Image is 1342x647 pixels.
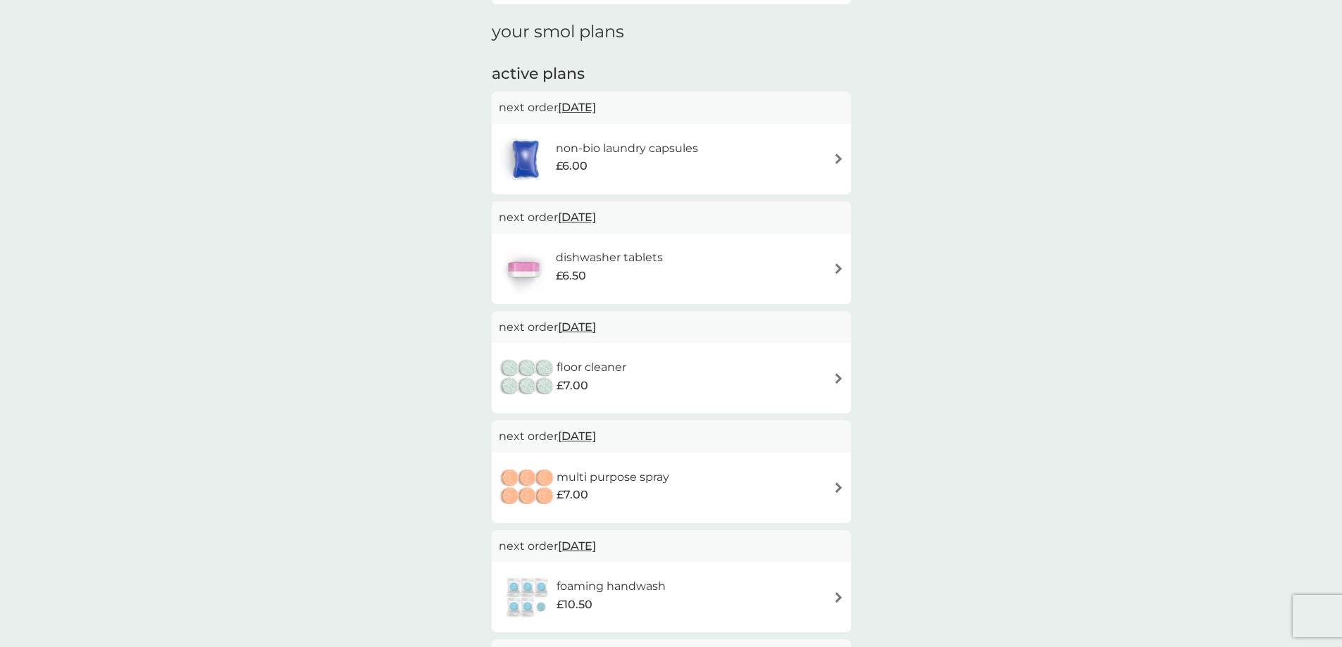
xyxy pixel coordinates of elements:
[492,63,851,85] h2: active plans
[833,153,844,164] img: arrow right
[499,427,844,446] p: next order
[556,157,588,175] span: £6.00
[499,463,557,513] img: multi purpose spray
[557,377,588,395] span: £7.00
[833,373,844,384] img: arrow right
[557,577,666,596] h6: foaming handwash
[499,99,844,117] p: next order
[556,139,698,158] h6: non-bio laundry capsules
[833,592,844,603] img: arrow right
[499,244,548,294] img: dishwasher tablets
[558,422,596,450] span: [DATE]
[492,22,851,42] h1: your smol plans
[558,532,596,560] span: [DATE]
[499,318,844,337] p: next order
[558,203,596,231] span: [DATE]
[556,249,663,267] h6: dishwasher tablets
[833,263,844,274] img: arrow right
[499,134,552,184] img: non-bio laundry capsules
[499,572,557,622] img: foaming handwash
[557,596,592,614] span: £10.50
[558,313,596,341] span: [DATE]
[499,537,844,555] p: next order
[556,267,586,285] span: £6.50
[557,486,588,504] span: £7.00
[557,468,669,486] h6: multi purpose spray
[833,482,844,493] img: arrow right
[499,208,844,227] p: next order
[499,353,557,403] img: floor cleaner
[558,94,596,121] span: [DATE]
[557,358,626,377] h6: floor cleaner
